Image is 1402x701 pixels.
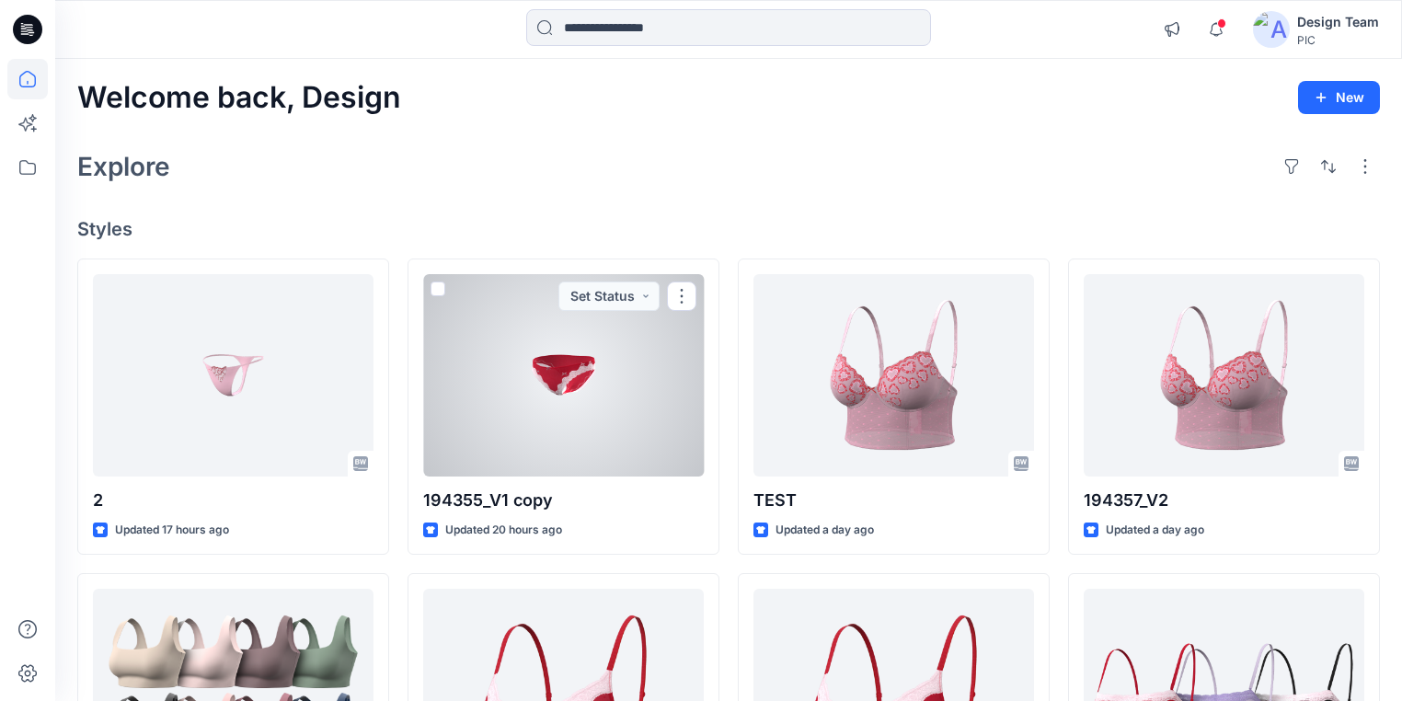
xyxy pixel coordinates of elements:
[77,152,170,181] h2: Explore
[776,521,874,540] p: Updated a day ago
[1106,521,1204,540] p: Updated a day ago
[93,274,373,477] a: 2
[1084,274,1364,477] a: 194357_V2
[445,521,562,540] p: Updated 20 hours ago
[77,81,401,115] h2: Welcome back, Design
[423,488,704,513] p: 194355_V1 copy
[1084,488,1364,513] p: 194357_V2
[93,488,373,513] p: 2
[77,218,1380,240] h4: Styles
[1297,11,1379,33] div: Design Team
[1297,33,1379,47] div: PIC
[1253,11,1290,48] img: avatar
[753,274,1034,477] a: TEST
[115,521,229,540] p: Updated 17 hours ago
[753,488,1034,513] p: TEST
[423,274,704,477] a: 194355_V1 copy
[1298,81,1380,114] button: New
